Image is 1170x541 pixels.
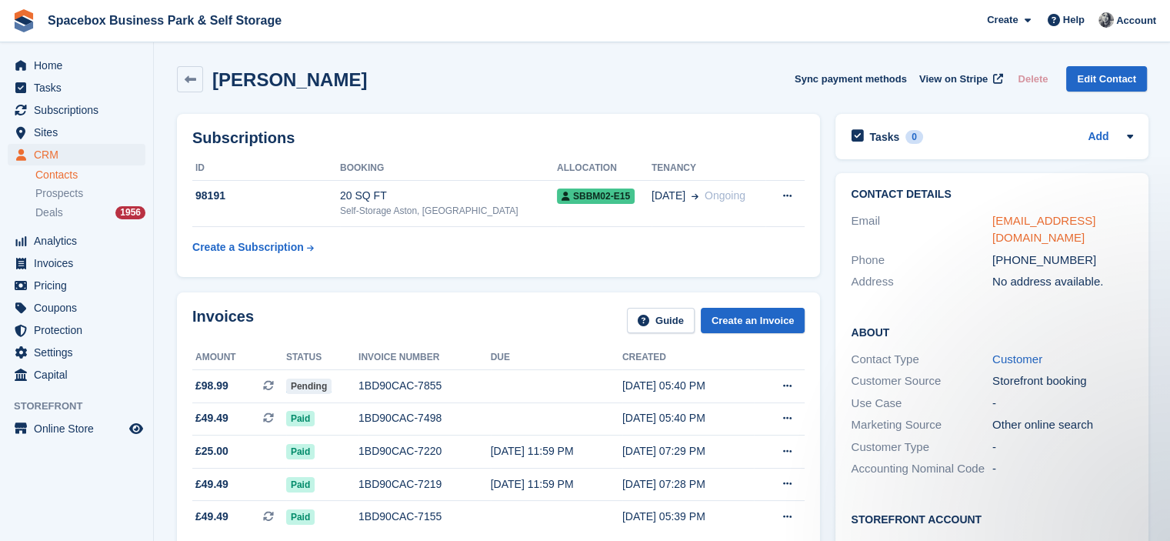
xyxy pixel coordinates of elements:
h2: Tasks [869,130,899,144]
a: Create a Subscription [192,233,314,262]
div: 1BD90CAC-7855 [358,378,491,394]
span: £49.49 [195,476,228,493]
a: Preview store [127,419,145,438]
div: [DATE] 11:59 PM [491,476,622,493]
div: Use Case [851,395,992,412]
span: £25.00 [195,443,228,459]
div: Address [851,273,992,291]
div: Self-Storage Aston, [GEOGRAPHIC_DATA] [340,204,557,218]
a: menu [8,275,145,296]
a: menu [8,319,145,341]
span: SBBM02-E15 [557,189,635,204]
img: SUDIPTA VIRMANI [1098,12,1114,28]
span: Capital [34,364,126,386]
div: - [992,460,1134,478]
div: 1BD90CAC-7498 [358,410,491,426]
a: menu [8,252,145,274]
span: CRM [34,144,126,165]
a: Deals 1956 [35,205,145,221]
div: Email [851,212,992,247]
th: Invoice number [358,346,491,370]
div: Customer Source [851,372,992,390]
span: Paid [286,509,315,525]
a: Guide [627,308,695,333]
a: menu [8,77,145,99]
a: menu [8,144,145,165]
div: 20 SQ FT [340,188,557,204]
span: View on Stripe [919,72,988,87]
span: Invoices [34,252,126,274]
span: Paid [286,477,315,493]
a: menu [8,122,145,143]
th: Status [286,346,358,370]
div: - [992,395,1134,412]
span: £49.49 [195,509,228,525]
div: Create a Subscription [192,239,304,255]
a: View on Stripe [913,66,1006,92]
div: 1956 [115,206,145,219]
span: Storefront [14,399,153,414]
span: Create [987,12,1018,28]
a: Spacebox Business Park & Self Storage [42,8,288,33]
th: Booking [340,156,557,181]
a: Add [1088,129,1108,146]
span: Home [34,55,126,76]
a: menu [8,418,145,439]
div: [DATE] 07:29 PM [622,443,754,459]
th: Tenancy [652,156,766,181]
div: 1BD90CAC-7220 [358,443,491,459]
th: Created [622,346,754,370]
h2: Invoices [192,308,254,333]
div: 1BD90CAC-7155 [358,509,491,525]
div: Contact Type [851,351,992,369]
div: Storefront booking [992,372,1134,390]
span: Prospects [35,186,83,201]
div: [DATE] 05:40 PM [622,378,754,394]
span: Help [1063,12,1085,28]
button: Delete [1012,66,1054,92]
span: £98.99 [195,378,228,394]
a: menu [8,364,145,386]
div: 98191 [192,188,340,204]
span: Tasks [34,77,126,99]
div: 1BD90CAC-7219 [358,476,491,493]
button: Sync payment methods [795,66,907,92]
div: Other online search [992,416,1134,434]
div: [DATE] 05:39 PM [622,509,754,525]
span: Sites [34,122,126,143]
span: [DATE] [652,188,685,204]
span: Protection [34,319,126,341]
span: Subscriptions [34,99,126,121]
span: Paid [286,411,315,426]
span: Deals [35,205,63,220]
span: £49.49 [195,410,228,426]
a: menu [8,342,145,363]
span: Online Store [34,418,126,439]
span: Coupons [34,297,126,319]
div: Customer Type [851,439,992,456]
a: Contacts [35,168,145,182]
th: ID [192,156,340,181]
a: menu [8,297,145,319]
a: menu [8,230,145,252]
div: Accounting Nominal Code [851,460,992,478]
th: Amount [192,346,286,370]
a: menu [8,55,145,76]
span: Pricing [34,275,126,296]
span: Pending [286,379,332,394]
div: [DATE] 11:59 PM [491,443,622,459]
span: Paid [286,444,315,459]
span: Account [1116,13,1156,28]
div: No address available. [992,273,1134,291]
div: - [992,439,1134,456]
h2: Subscriptions [192,129,805,147]
span: Settings [34,342,126,363]
a: Create an Invoice [701,308,805,333]
th: Due [491,346,622,370]
div: Phone [851,252,992,269]
h2: Contact Details [851,189,1133,201]
div: 0 [905,130,923,144]
span: Ongoing [705,189,745,202]
div: [PHONE_NUMBER] [992,252,1134,269]
img: stora-icon-8386f47178a22dfd0bd8f6a31ec36ba5ce8667c1dd55bd0f319d3a0aa187defe.svg [12,9,35,32]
